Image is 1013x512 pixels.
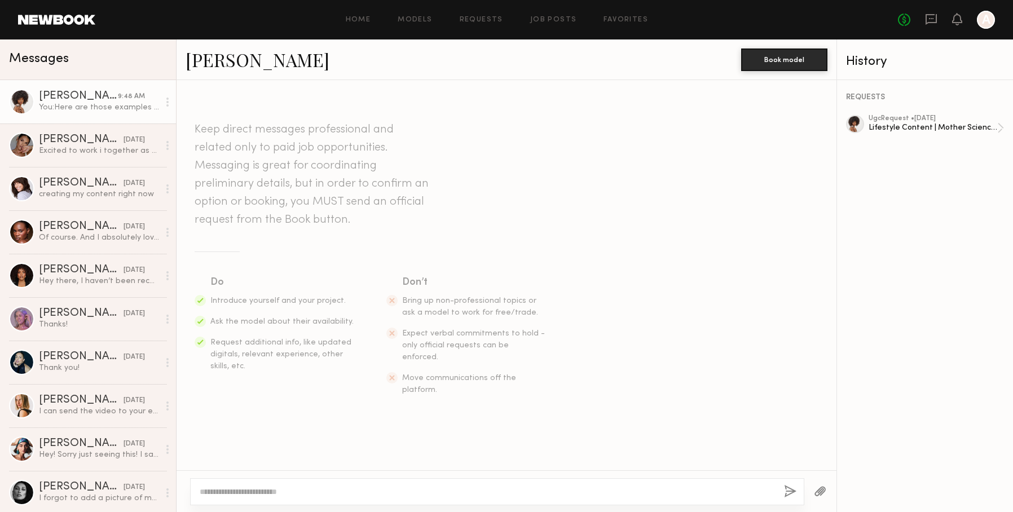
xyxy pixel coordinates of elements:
[741,48,827,71] button: Book model
[402,374,516,394] span: Move communications off the platform.
[39,449,159,460] div: Hey! Sorry just seeing this! I saw that I was released already. Thanks for letting me know xx
[741,54,827,64] a: Book model
[460,16,503,24] a: Requests
[402,330,545,361] span: Expect verbal commitments to hold - only official requests can be enforced.
[124,308,145,319] div: [DATE]
[124,439,145,449] div: [DATE]
[186,47,329,72] a: [PERSON_NAME]
[39,395,124,406] div: [PERSON_NAME]
[39,493,159,504] div: I forgot to add a picture of my hands for manicure reference. Just got a fresh maní [DATE]. Thank...
[124,135,145,145] div: [DATE]
[124,352,145,363] div: [DATE]
[39,319,159,330] div: Thanks!
[39,102,159,113] div: You: Here are those examples for you! [URL][DOMAIN_NAME] [URL][DOMAIN_NAME]
[124,395,145,406] div: [DATE]
[869,115,997,122] div: ugc Request • [DATE]
[210,318,354,325] span: Ask the model about their availability.
[869,115,1004,141] a: ugcRequest •[DATE]Lifestyle Content | Mother Science, Molecular Genesis
[398,16,432,24] a: Models
[977,11,995,29] a: A
[869,122,997,133] div: Lifestyle Content | Mother Science, Molecular Genesis
[210,297,346,304] span: Introduce yourself and your project.
[530,16,577,24] a: Job Posts
[118,91,145,102] div: 9:48 AM
[39,178,124,189] div: [PERSON_NAME]
[846,55,1004,68] div: History
[39,438,124,449] div: [PERSON_NAME]
[124,222,145,232] div: [DATE]
[124,482,145,493] div: [DATE]
[210,275,355,290] div: Do
[195,121,431,229] header: Keep direct messages professional and related only to paid job opportunities. Messaging is great ...
[39,134,124,145] div: [PERSON_NAME]
[604,16,648,24] a: Favorites
[39,351,124,363] div: [PERSON_NAME]
[39,189,159,200] div: creating my content right now
[39,276,159,286] div: Hey there, I haven’t been receiving your messages until I just got an email from you would love t...
[39,91,118,102] div: [PERSON_NAME]
[39,308,124,319] div: [PERSON_NAME]
[39,145,159,156] div: Excited to work i together as well!
[39,363,159,373] div: Thank you!
[39,482,124,493] div: [PERSON_NAME]
[124,178,145,189] div: [DATE]
[346,16,371,24] a: Home
[124,265,145,276] div: [DATE]
[9,52,69,65] span: Messages
[846,94,1004,101] div: REQUESTS
[39,232,159,243] div: Of course. And I absolutely love the molecular genesis. Feels so good on the skin and very moistu...
[402,297,538,316] span: Bring up non-professional topics or ask a model to work for free/trade.
[39,406,159,417] div: I can send the video to your email
[210,339,351,370] span: Request additional info, like updated digitals, relevant experience, other skills, etc.
[402,275,547,290] div: Don’t
[39,221,124,232] div: [PERSON_NAME]
[39,264,124,276] div: [PERSON_NAME]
